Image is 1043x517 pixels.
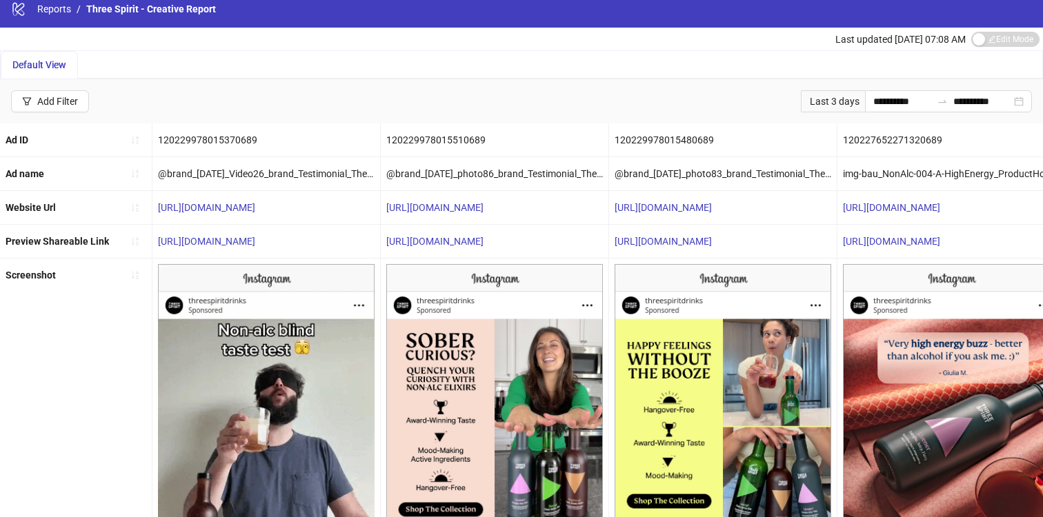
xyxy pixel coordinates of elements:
a: [URL][DOMAIN_NAME] [386,236,484,247]
span: filter [22,97,32,106]
button: Add Filter [11,90,89,112]
div: Add Filter [37,96,78,107]
a: [URL][DOMAIN_NAME] [158,202,255,213]
a: [URL][DOMAIN_NAME] [158,236,255,247]
a: [URL][DOMAIN_NAME] [615,236,712,247]
span: sort-ascending [130,169,140,179]
div: 120229978015370689 [152,123,380,156]
b: Ad ID [6,134,28,145]
a: [URL][DOMAIN_NAME] [843,202,940,213]
a: [URL][DOMAIN_NAME] [843,236,940,247]
div: @brand_[DATE]_photo83_brand_Testimonial_TheCollection_ThreeSpirit_ [609,157,837,190]
span: Default View [12,59,66,70]
b: Ad name [6,168,44,179]
a: [URL][DOMAIN_NAME] [615,202,712,213]
span: to [937,96,948,107]
div: 120229978015480689 [609,123,837,156]
span: swap-right [937,96,948,107]
span: sort-ascending [130,236,140,246]
a: [URL][DOMAIN_NAME] [386,202,484,213]
li: / [77,1,81,17]
div: Last 3 days [801,90,865,112]
span: sort-ascending [130,270,140,280]
div: @brand_[DATE]_Video26_brand_Testimonial_TheCollection_ThreeSpirit__iter0 [152,157,380,190]
b: Website Url [6,202,56,213]
span: Three Spirit - Creative Report [86,3,216,14]
span: sort-ascending [130,135,140,145]
span: sort-ascending [130,203,140,212]
b: Screenshot [6,270,56,281]
div: 120229978015510689 [381,123,608,156]
div: @brand_[DATE]_photo86_brand_Testimonial_TheCollection_ThreeSpirit_ [381,157,608,190]
b: Preview Shareable Link [6,236,109,247]
span: Last updated [DATE] 07:08 AM [835,34,966,45]
a: Reports [34,1,74,17]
